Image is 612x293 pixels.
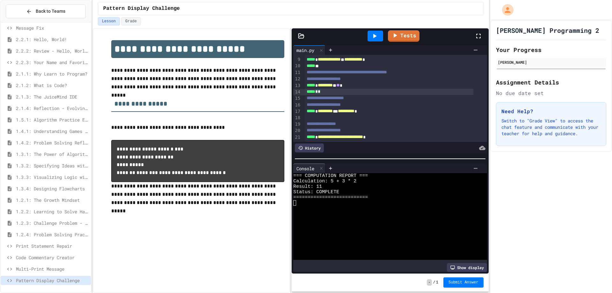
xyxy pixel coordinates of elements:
span: 1.3.3: Visualizing Logic with Flowcharts [16,174,88,180]
div: 20 [293,128,301,134]
div: 12 [293,76,301,82]
div: 21 [293,134,301,141]
div: Console [293,164,325,173]
span: Calculation: 5 + 3 * 2 [293,179,356,184]
span: 2.2.2: Review - Hello, World! [16,48,88,54]
span: Back to Teams [36,8,65,15]
span: 2.2.3: Your Name and Favorite Movie [16,59,88,66]
button: Submit Answer [443,277,484,288]
span: 1.3.4: Designing Flowcharts [16,185,88,192]
div: 16 [293,102,301,108]
div: main.py [293,47,317,54]
div: 11 [293,70,301,76]
span: Code Commentary Creator [16,254,88,261]
span: 1.4.2: Problem Solving Reflection [16,139,88,146]
button: Back to Teams [6,4,86,18]
span: 2.2.1: Hello, World! [16,36,88,43]
span: Pattern Display Challenge [103,5,180,12]
span: Multi-Print Message [16,266,88,272]
span: Result: 11 [293,184,322,189]
button: Lesson [98,17,120,26]
span: Print Statement Repair [16,243,88,249]
span: Message Fix [16,25,88,31]
span: 2.1.3: The JuiceMind IDE [16,93,88,100]
div: History [295,143,324,152]
p: Switch to "Grade View" to access the chat feature and communicate with your teacher for help and ... [501,118,601,137]
h1: [PERSON_NAME] Programming 2 [496,26,599,35]
span: 1.5.1: Algorithm Practice Exercises [16,116,88,123]
span: / [433,280,435,285]
div: 13 [293,83,301,89]
span: Submit Answer [448,280,478,285]
button: Grade [121,17,141,26]
span: 1.3.2: Specifying Ideas with Pseudocode [16,162,88,169]
span: 1.2.4: Problem Solving Practice [16,231,88,238]
div: [PERSON_NAME] [498,59,604,65]
div: No due date set [496,89,606,97]
span: 1.4.1: Understanding Games with Flowcharts [16,128,88,135]
div: 10 [293,63,301,69]
div: main.py [293,45,325,55]
div: 18 [293,115,301,121]
div: 14 [293,89,301,95]
div: Show display [447,263,487,272]
span: 2.1.1: Why Learn to Program? [16,70,88,77]
span: === COMPUTATION REPORT === [293,173,368,179]
div: 19 [293,121,301,128]
span: - [427,279,432,286]
div: 9 [293,56,301,63]
span: Status: COMPLETE [293,189,339,195]
span: 1.2.3: Challenge Problem - The Bridge [16,220,88,226]
div: 17 [293,108,301,115]
div: Console [293,165,317,172]
span: Pattern Display Challenge [16,277,88,284]
a: Tests [388,30,419,42]
span: ========================== [293,195,368,200]
span: 2.1.4: Reflection - Evolving Technology [16,105,88,112]
span: 1 [436,280,438,285]
h3: Need Help? [501,107,601,115]
h2: Assignment Details [496,78,606,87]
div: My Account [495,3,515,17]
div: 15 [293,95,301,102]
h2: Your Progress [496,45,606,54]
span: 1.2.1: The Growth Mindset [16,197,88,203]
span: 1.2.2: Learning to Solve Hard Problems [16,208,88,215]
span: 2.1.2: What is Code? [16,82,88,89]
span: 1.3.1: The Power of Algorithms [16,151,88,157]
